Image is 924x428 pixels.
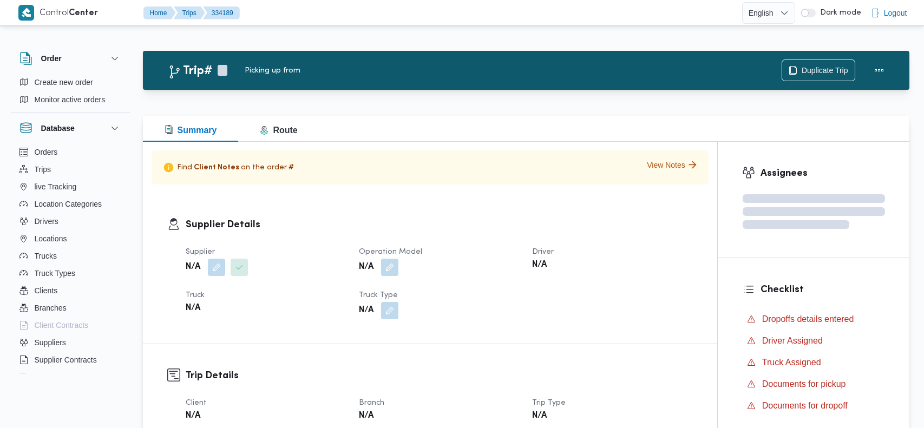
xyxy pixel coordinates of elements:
h3: Assignees [761,166,885,181]
span: Orders [35,146,58,159]
button: Suppliers [15,334,126,351]
div: Picking up from [245,65,782,76]
button: Locations [15,230,126,247]
b: N/A [532,410,547,423]
span: Truck Assigned [762,358,821,367]
span: Route [260,126,297,135]
span: Duplicate Trip [802,64,848,77]
span: Locations [35,232,67,245]
button: Order [19,52,121,65]
span: Documents for dropoff [762,401,848,410]
span: Logout [884,6,907,19]
button: Documents for pickup [743,376,885,393]
button: Documents for dropoff [743,397,885,414]
button: Dropoffs details entered [743,311,885,328]
button: Truck Assigned [743,354,885,371]
b: Center [69,9,98,17]
button: Truck Types [15,265,126,282]
h3: Supplier Details [186,218,693,232]
button: Drivers [15,213,126,230]
span: Monitor active orders [35,93,106,106]
span: Operation Model [359,248,422,255]
b: N/A [186,302,200,315]
span: Supplier Contracts [35,353,97,366]
span: Truck Type [359,292,398,299]
span: Truck [186,292,205,299]
button: Trips [174,6,205,19]
b: N/A [186,410,200,423]
div: Order [11,74,130,113]
b: N/A [359,410,373,423]
img: X8yXhbKr1z7QwAAAABJRU5ErkJggg== [18,5,34,21]
h3: Checklist [761,282,885,297]
button: Orders [15,143,126,161]
span: Devices [35,371,62,384]
button: Monitor active orders [15,91,126,108]
span: Documents for pickup [762,379,846,389]
button: Driver Assigned [743,332,885,350]
b: N/A [359,261,373,274]
span: Branch [359,399,384,406]
button: Supplier Contracts [15,351,126,368]
span: Dark mode [816,9,861,17]
span: Branches [35,301,67,314]
span: Driver [532,248,554,255]
button: Actions [868,60,890,81]
b: N/A [186,261,200,274]
span: Suppliers [35,336,66,349]
span: Summary [165,126,217,135]
button: Trips [15,161,126,178]
div: Database [11,143,130,378]
button: Client Contracts [15,317,126,334]
button: Database [19,122,121,135]
button: Duplicate Trip [782,60,855,81]
button: Home [143,6,176,19]
h3: Database [41,122,75,135]
button: Create new order [15,74,126,91]
button: Trucks [15,247,126,265]
span: Truck Types [35,267,75,280]
span: Location Categories [35,197,102,210]
button: 334189 [203,6,240,19]
h2: Trip# [168,64,212,78]
button: Branches [15,299,126,317]
span: Trucks [35,249,57,262]
button: Clients [15,282,126,299]
span: Create new order [35,76,93,89]
span: Clients [35,284,58,297]
h3: Order [41,52,62,65]
span: live Tracking [35,180,77,193]
b: N/A [532,259,547,272]
button: Logout [867,2,912,24]
span: # [289,163,294,172]
span: Drivers [35,215,58,228]
b: N/A [359,304,373,317]
button: View Notes [647,159,700,170]
span: Supplier [186,248,215,255]
h3: Trip Details [186,368,693,383]
button: live Tracking [15,178,126,195]
button: Location Categories [15,195,126,213]
span: Driver Assigned [762,336,823,345]
span: Trip Type [532,399,566,406]
span: Trips [35,163,51,176]
span: Dropoffs details entered [762,314,854,324]
span: Client [186,399,207,406]
p: Find on the order [160,159,296,176]
span: Client Contracts [35,319,89,332]
span: Client Notes [194,163,239,172]
button: Devices [15,368,126,386]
